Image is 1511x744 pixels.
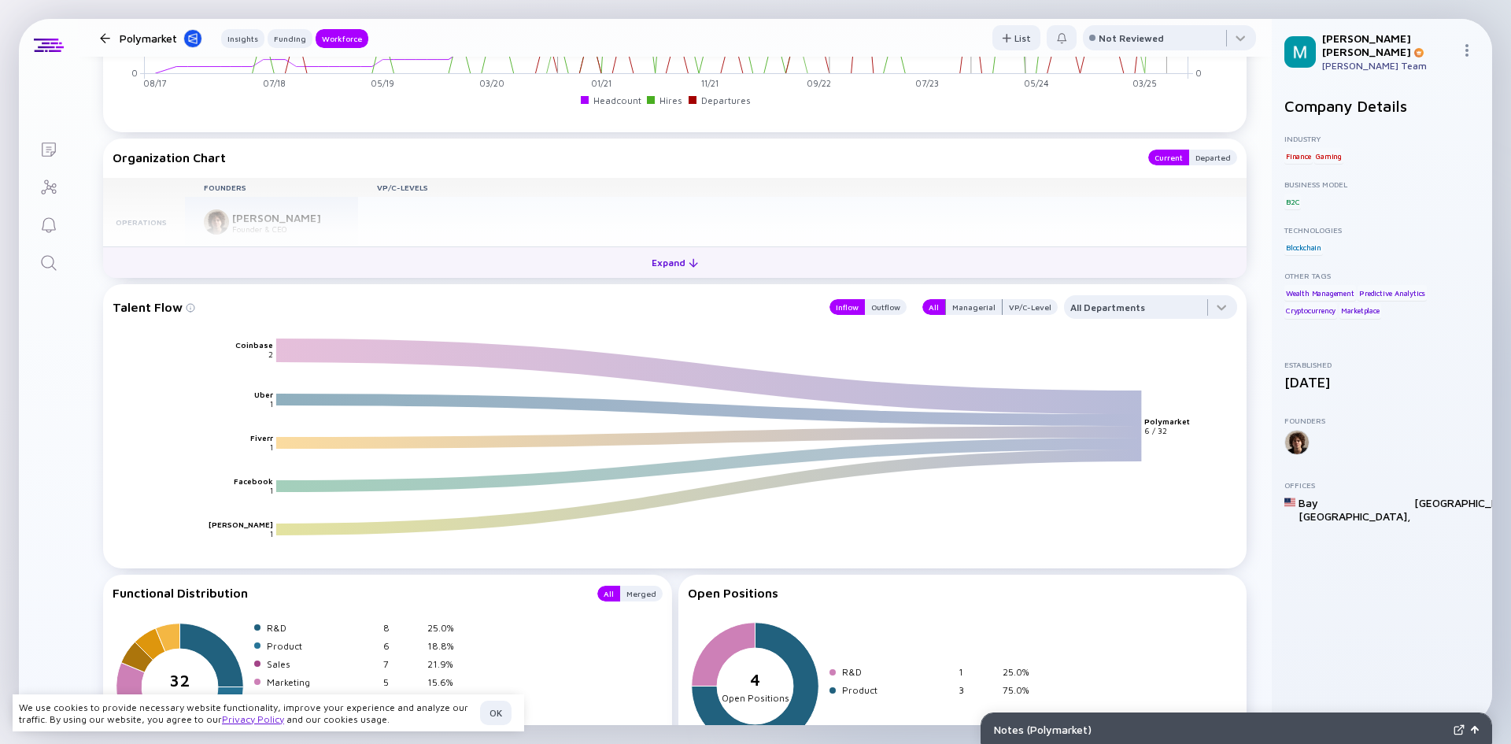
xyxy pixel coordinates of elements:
[1284,360,1480,369] div: Established
[1284,480,1480,490] div: Offices
[267,658,377,670] div: Sales
[992,25,1040,50] button: List
[1195,68,1202,78] tspan: 0
[113,150,1132,165] div: Organization Chart
[427,658,465,670] div: 21.9%
[1189,150,1237,165] div: Departed
[1284,225,1480,235] div: Technologies
[221,31,264,46] div: Insights
[113,295,814,319] div: Talent Flow
[316,31,368,46] div: Workforce
[597,586,620,601] div: All
[268,350,273,360] text: 2
[1471,726,1479,734] img: Open Notes
[19,242,78,280] a: Search
[103,246,1247,278] button: Expand
[1284,97,1480,115] h2: Company Details
[807,78,831,88] tspan: 09/22
[383,640,421,652] div: 6
[701,78,719,88] tspan: 11/21
[263,78,286,88] tspan: 07/18
[1339,303,1381,319] div: Marketplace
[427,640,465,652] div: 18.8%
[19,701,474,725] div: We use cookies to provide necessary website functionality, improve your experience and analyze ou...
[1322,60,1454,72] div: [PERSON_NAME] Team
[1284,180,1480,189] div: Business Model
[169,672,190,690] tspan: 32
[270,529,273,539] text: 1
[19,129,78,167] a: Lists
[222,713,284,725] a: Privacy Policy
[209,520,273,529] text: [PERSON_NAME]
[1024,78,1049,88] tspan: 05/24
[915,78,939,88] tspan: 07/23
[1284,303,1337,319] div: Cryptocurrency
[1454,724,1465,735] img: Expand Notes
[922,299,945,315] button: All
[113,586,582,601] div: Functional Distribution
[383,658,421,670] div: 7
[1284,374,1480,391] div: [DATE]
[383,676,421,688] div: 5
[1284,497,1295,508] img: United States Flag
[480,701,512,725] button: OK
[721,692,789,704] tspan: Open Positions
[946,299,1002,315] div: Managerial
[267,622,377,634] div: R&D
[1148,150,1189,165] div: Current
[945,299,1003,315] button: Managerial
[959,684,996,696] div: 3
[1322,31,1454,58] div: [PERSON_NAME] [PERSON_NAME]
[1284,239,1323,255] div: Blockchain
[268,31,312,46] div: Funding
[1284,271,1480,280] div: Other Tags
[427,676,465,688] div: 15.6%
[992,26,1040,50] div: List
[316,29,368,48] button: Workforce
[1132,78,1157,88] tspan: 03/25
[1284,416,1480,425] div: Founders
[842,666,952,678] div: R&D
[270,442,273,452] text: 1
[427,622,465,634] div: 25.0%
[1145,416,1191,426] text: Polymarket
[235,341,273,350] text: Coinbase
[156,693,205,705] tspan: Employees
[1003,666,1040,678] div: 25.0%
[1284,285,1356,301] div: Wealth Management
[750,671,760,690] tspan: 4
[865,299,907,315] button: Outflow
[829,299,865,315] button: Inflow
[371,78,394,88] tspan: 05/19
[620,586,663,601] button: Merged
[1145,426,1168,435] text: 6 / 32
[642,250,707,275] div: Expand
[959,666,996,678] div: 1
[267,640,377,652] div: Product
[131,68,138,78] tspan: 0
[383,622,421,634] div: 8
[1284,194,1301,209] div: B2C
[1003,299,1058,315] button: VP/C-Level
[143,78,166,88] tspan: 08/17
[1284,148,1313,164] div: Finance
[591,78,611,88] tspan: 01/21
[1284,134,1480,143] div: Industry
[1358,285,1427,301] div: Predictive Analytics
[270,486,273,495] text: 1
[221,29,264,48] button: Insights
[479,78,504,88] tspan: 03/20
[19,205,78,242] a: Reminders
[1314,148,1343,164] div: Gaming
[1099,32,1164,44] div: Not Reviewed
[120,28,202,48] div: Polymarket
[1461,44,1473,57] img: Menu
[1003,684,1040,696] div: 75.0%
[267,676,377,688] div: Marketing
[250,433,273,442] text: Fiverr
